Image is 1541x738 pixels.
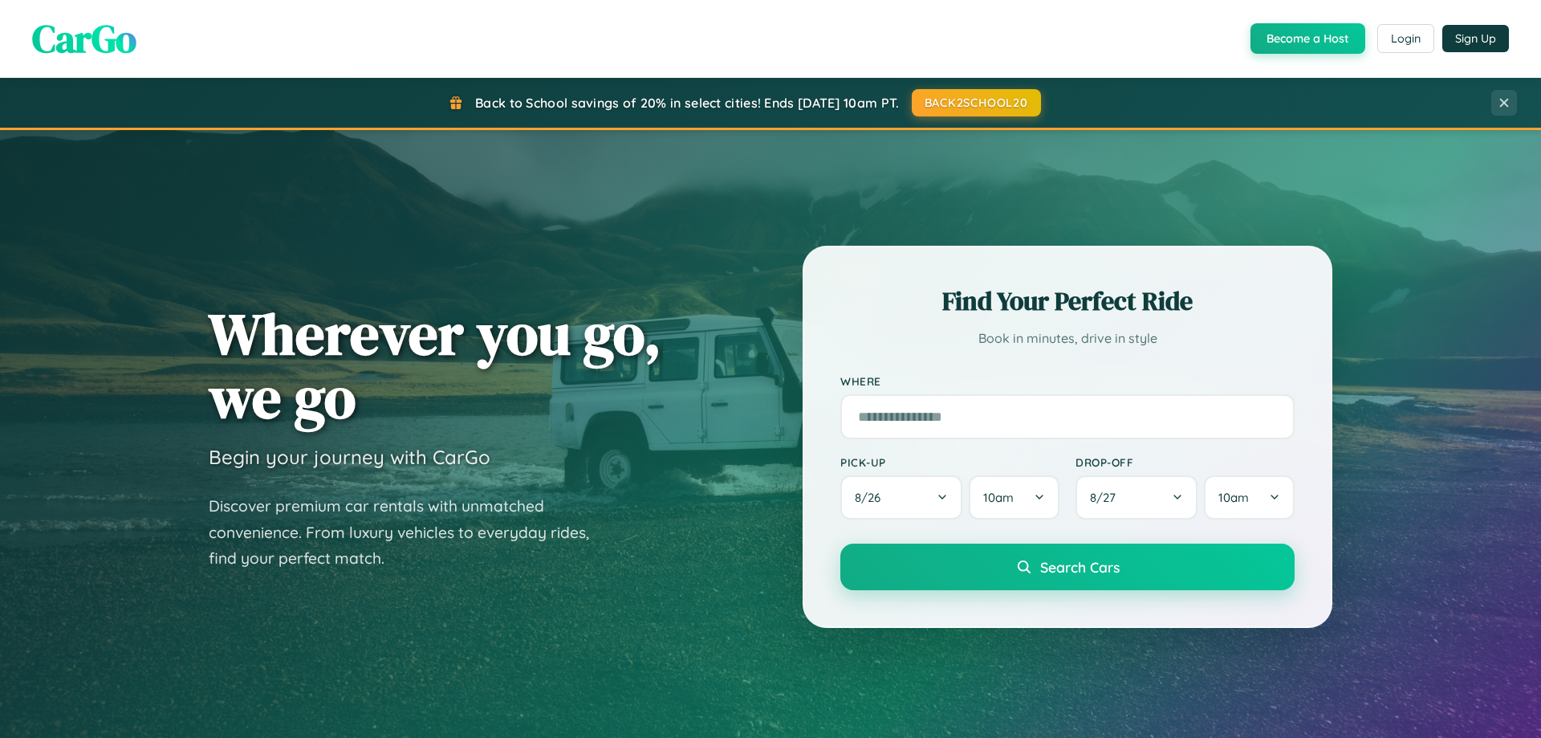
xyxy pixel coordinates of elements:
h3: Begin your journey with CarGo [209,445,490,469]
span: Search Cars [1040,558,1120,576]
label: Drop-off [1075,455,1295,469]
span: CarGo [32,12,136,65]
span: Back to School savings of 20% in select cities! Ends [DATE] 10am PT. [475,95,899,111]
button: Search Cars [840,544,1295,590]
p: Book in minutes, drive in style [840,327,1295,350]
h1: Wherever you go, we go [209,302,661,429]
button: 8/27 [1075,475,1197,520]
button: BACK2SCHOOL20 [912,89,1041,116]
button: Sign Up [1442,25,1509,52]
button: 8/26 [840,475,962,520]
button: Login [1377,24,1434,53]
span: 8 / 26 [855,490,888,505]
button: 10am [969,475,1059,520]
label: Pick-up [840,455,1059,469]
button: 10am [1204,475,1295,520]
p: Discover premium car rentals with unmatched convenience. From luxury vehicles to everyday rides, ... [209,493,610,572]
span: 10am [983,490,1014,505]
button: Become a Host [1250,23,1365,54]
h2: Find Your Perfect Ride [840,283,1295,319]
span: 8 / 27 [1090,490,1124,505]
span: 10am [1218,490,1249,505]
label: Where [840,374,1295,388]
